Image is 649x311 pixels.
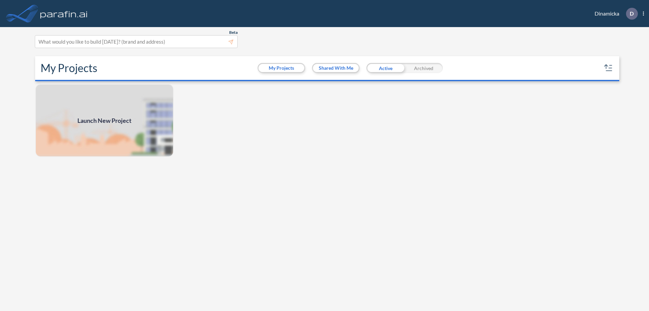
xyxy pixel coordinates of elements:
[630,10,634,17] p: D
[584,8,644,20] div: Dinamicka
[229,30,238,35] span: Beta
[35,84,174,157] a: Launch New Project
[259,64,304,72] button: My Projects
[41,62,97,74] h2: My Projects
[39,7,89,20] img: logo
[603,63,614,73] button: sort
[313,64,359,72] button: Shared With Me
[77,116,131,125] span: Launch New Project
[366,63,405,73] div: Active
[405,63,443,73] div: Archived
[35,84,174,157] img: add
